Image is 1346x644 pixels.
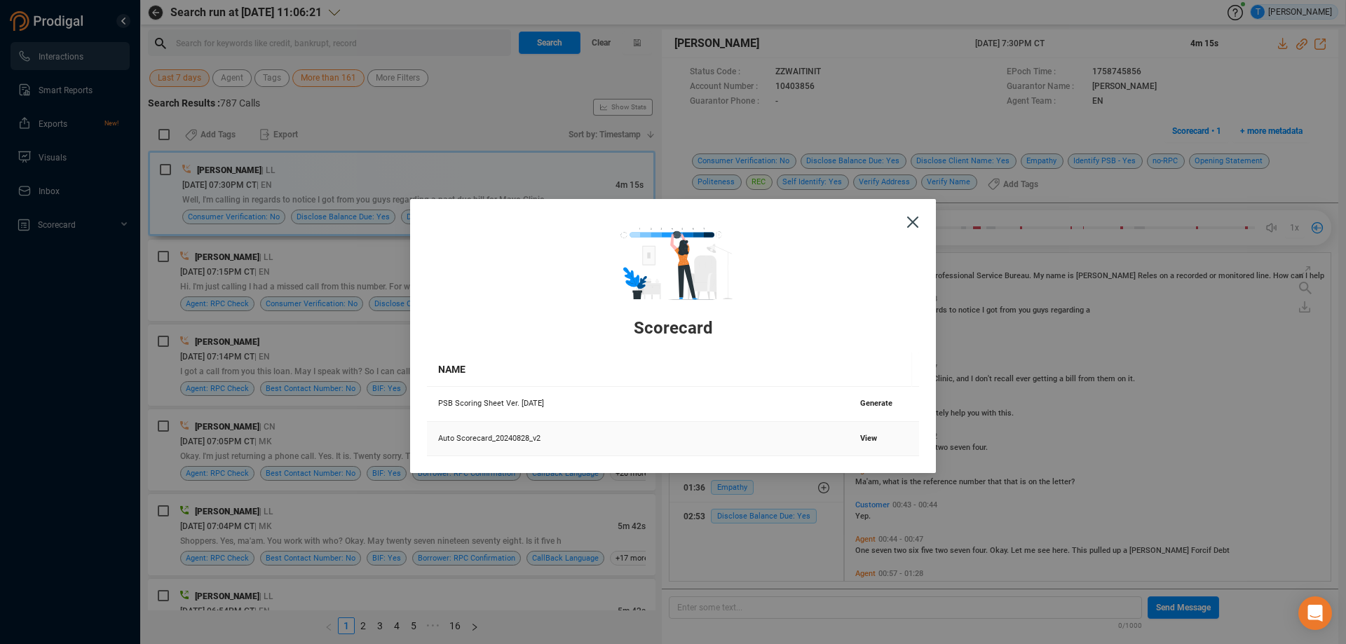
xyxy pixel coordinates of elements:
[860,434,877,443] span: View
[427,352,842,387] th: Name
[1298,596,1332,630] div: Open Intercom Messenger
[427,315,919,342] span: Scorecard
[860,399,892,408] span: Generate
[438,434,541,443] span: Auto Scorecard_20240828_v2
[438,399,544,408] span: PSB Scoring Sheet Ver. [DATE]
[890,199,936,245] button: Close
